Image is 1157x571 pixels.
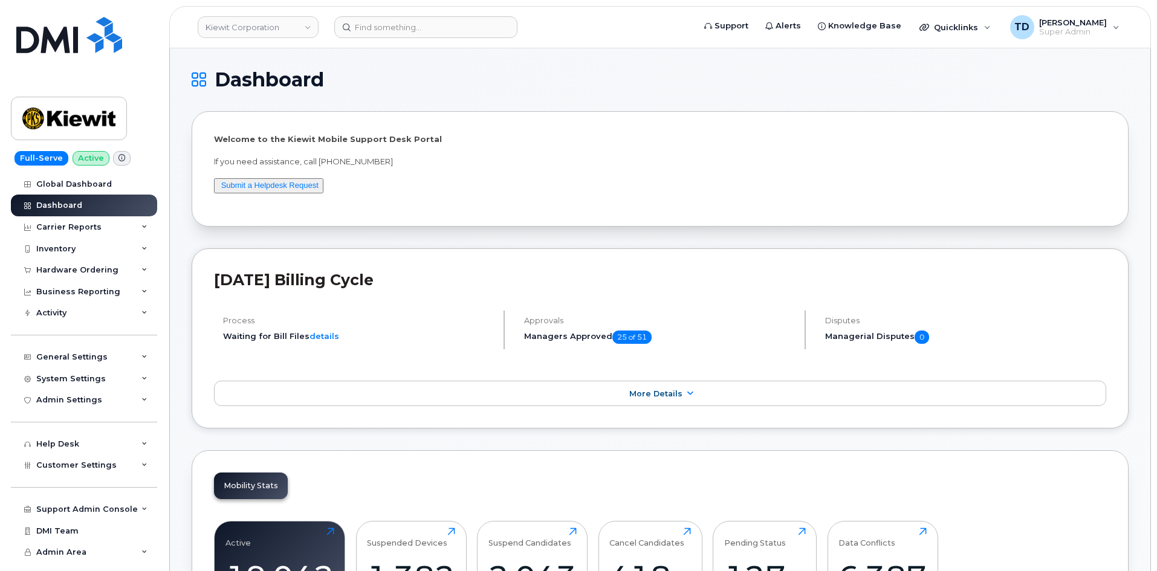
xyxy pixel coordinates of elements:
h2: [DATE] Billing Cycle [214,271,1106,289]
li: Waiting for Bill Files [223,331,493,342]
p: Welcome to the Kiewit Mobile Support Desk Portal [214,134,1106,145]
h4: Process [223,316,493,325]
div: Pending Status [724,527,786,547]
span: 0 [915,331,929,344]
div: Suspended Devices [367,527,447,547]
span: Dashboard [215,71,324,89]
iframe: Messenger Launcher [1104,518,1148,562]
p: If you need assistance, call [PHONE_NUMBER] [214,156,1106,167]
span: 25 of 51 [612,331,652,344]
div: Active [225,527,251,547]
div: Cancel Candidates [609,527,684,547]
h4: Disputes [825,316,1106,325]
span: More Details [629,389,682,398]
button: Submit a Helpdesk Request [214,178,323,193]
a: details [310,331,339,341]
h5: Managerial Disputes [825,331,1106,344]
div: Data Conflicts [838,527,895,547]
h4: Approvals [524,316,794,325]
h5: Managers Approved [524,331,794,344]
div: Suspend Candidates [488,527,571,547]
a: Submit a Helpdesk Request [221,181,319,190]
